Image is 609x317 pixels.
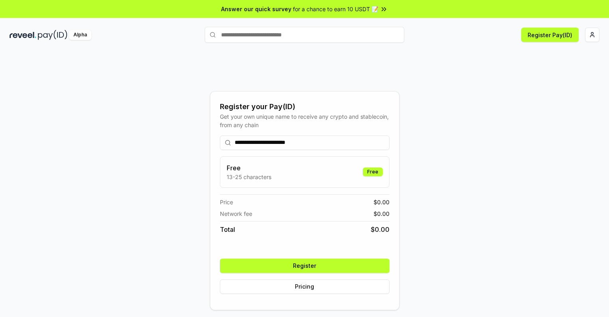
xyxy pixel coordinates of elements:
[38,30,67,40] img: pay_id
[371,225,390,234] span: $ 0.00
[220,101,390,112] div: Register your Pay(ID)
[220,225,235,234] span: Total
[220,198,233,206] span: Price
[220,209,252,218] span: Network fee
[363,167,383,176] div: Free
[293,5,378,13] span: for a chance to earn 10 USDT 📝
[521,28,579,42] button: Register Pay(ID)
[221,5,291,13] span: Answer our quick survey
[10,30,36,40] img: reveel_dark
[374,209,390,218] span: $ 0.00
[374,198,390,206] span: $ 0.00
[220,279,390,294] button: Pricing
[220,112,390,129] div: Get your own unique name to receive any crypto and stablecoin, from any chain
[227,173,271,181] p: 13-25 characters
[69,30,91,40] div: Alpha
[227,163,271,173] h3: Free
[220,259,390,273] button: Register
